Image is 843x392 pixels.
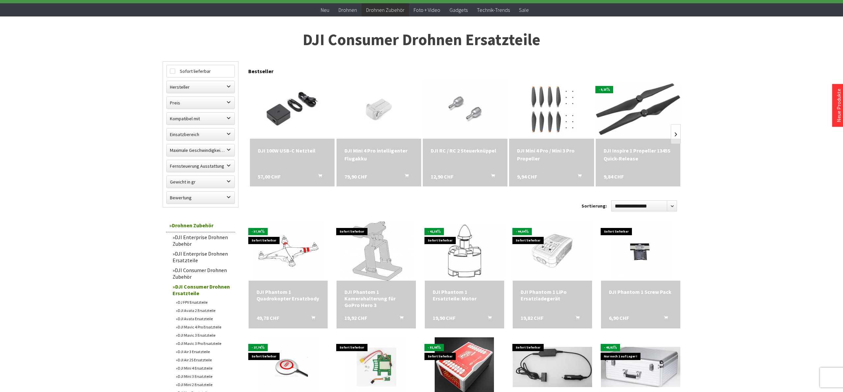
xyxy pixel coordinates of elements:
span: Neu [321,7,329,13]
img: DJI RC / RC 2 Steuerknüppel [423,81,507,137]
span: 57,00 CHF [258,173,281,181]
a: DJI Mavic 3 Pro Ersatzteile [173,339,235,348]
div: DJI Inspire 1 Propeller 1345S Quick-Release [604,147,672,162]
a: Neue Produkte [835,89,842,122]
a: DJI Mavic 3 Ersatzteile [173,331,235,339]
a: DJI Avata 2 Ersatzteile [173,306,235,315]
span: 19,90 CHF [433,315,455,321]
button: In den Warenkorb [397,173,413,181]
img: DJI Phantom 2 Auto Ladegerät für LiPo Akku [513,347,592,387]
div: DJI Mini 4 Pro / Mini 3 Pro Propeller [517,147,586,162]
button: In den Warenkorb [656,315,672,323]
div: DJI 100W USB-C Netzteil [258,147,327,154]
span: 19,92 CHF [344,315,367,321]
span: Drohnen [339,7,357,13]
div: DJI Phantom 1 Kamerahalterung für GoPro Hero 3 [344,289,408,308]
img: DJI Mini 4 Pro / Mini 3 Pro Propeller [514,79,588,139]
div: DJI Phantom 1 Quadrokopter Ersatzbody [257,289,320,302]
img: DJI Phantom 1 LiPo Ersatzladegerät [513,222,592,280]
a: DJI Mavic 4 Pro Ersatzteile [173,323,235,331]
label: Bewertung [167,192,234,204]
a: DJI Enterprise Drohnen Zubehör [169,232,235,249]
label: Sortierung: [582,201,607,211]
span: 79,90 CHF [344,173,367,181]
a: DJI Inspire 1 Propeller 1345S Quick-Release 9,84 CHF [604,147,672,162]
a: Drohnen [334,3,362,17]
span: Sale [519,7,529,13]
label: Gewicht in gr [167,176,234,188]
a: DJI Air 3 Ersatzteile [173,348,235,356]
span: 9,94 CHF [517,173,537,181]
button: In den Warenkorb [568,315,584,323]
div: Bestseller [248,61,680,78]
a: Gadgets [445,3,472,17]
a: DJ FPV Ersatzteile [173,298,235,306]
button: In den Warenkorb [483,173,499,181]
label: Fernsteuerung Ausstattung [167,160,234,172]
a: DJI Mini 4 Pro / Mini 3 Pro Propeller 9,94 CHF In den Warenkorb [517,147,586,162]
span: Drohnen Zubehör [366,7,404,13]
div: DJI Phantom 1 Ersatzteile: Motor [433,289,496,302]
a: Drohnen Zubehör [362,3,409,17]
h1: DJI Consumer Drohnen Ersatzteile [163,32,680,48]
img: DJI 100W USB-C Netzteil [250,81,335,137]
span: 49,78 CHF [257,315,279,321]
a: Technik-Trends [472,3,514,17]
a: DJI Phantom 1 Ersatzteile: Motor 19,90 CHF In den Warenkorb [433,289,496,302]
span: 12,90 CHF [431,173,453,181]
div: DJI Phantom 1 Screw Pack [609,289,672,295]
div: DJI Phantom 1 LiPo Ersatzladegerät [521,289,584,302]
a: DJI 100W USB-C Netzteil 57,00 CHF In den Warenkorb [258,147,327,154]
a: Drohnen Zubehör [166,219,235,232]
img: DJI Phantom 2 Vision Transportkoffer Silber [601,347,680,387]
a: DJI Phantom 1 LiPo Ersatzladegerät 19,82 CHF In den Warenkorb [521,289,584,302]
a: Neu [316,3,334,17]
span: Technik-Trends [477,7,510,13]
a: DJI Consumer Drohnen Ersatzteile [169,282,235,298]
a: DJI Mini 4 Ersatzteile [173,364,235,372]
a: DJI Mini 3 Ersatzteile [173,372,235,380]
div: DJI Mini 4 Pro intelligenter Flugakku [344,147,413,162]
label: Hersteller [167,81,234,93]
span: 9,84 CHF [604,173,624,181]
img: DJI Phantom 1 Ersatzteile: Motor [425,225,504,277]
img: DJI Phantom 1 Screw Pack [611,221,670,281]
label: Maximale Geschwindigkeit in km/h [167,144,234,156]
a: DJI Mini 2 Ersatzteile [173,380,235,389]
span: 6,90 CHF [609,315,629,321]
label: Preis [167,97,234,109]
a: DJI Phantom 1 Quadrokopter Ersatzbody 49,78 CHF In den Warenkorb [257,289,320,302]
img: DJI Inspire 1 Propeller 1345S Quick-Release [596,83,680,135]
button: In den Warenkorb [310,173,326,181]
a: DJI Avata Ersatzteile [173,315,235,323]
label: Kompatibel mit [167,113,234,125]
a: DJI Consumer Drohnen Zubehör [169,265,235,282]
a: Foto + Video [409,3,445,17]
button: In den Warenkorb [570,173,585,181]
button: In den Warenkorb [480,315,496,323]
div: DJI RC / RC 2 Steuerknüppel [431,147,500,154]
span: 19,82 CHF [521,315,543,321]
a: Sale [514,3,533,17]
a: DJI Phantom 1 Kamerahalterung für GoPro Hero 3 19,92 CHF In den Warenkorb [344,289,408,308]
label: Sofort lieferbar [167,65,234,77]
button: In den Warenkorb [392,315,407,323]
img: DJI Phantom 1 Kamerahalterung für GoPro Hero 3 [340,221,413,281]
a: DJI Enterprise Drohnen Ersatzteile [169,249,235,265]
button: In den Warenkorb [303,315,319,323]
span: Gadgets [449,7,468,13]
a: DJI Mini 4 Pro intelligenter Flugakku 79,90 CHF In den Warenkorb [344,147,413,162]
img: DJI Phantom 1 Quadrokopter Ersatzbody [253,221,324,281]
span: Foto + Video [414,7,440,13]
img: DJI Mini 4 Pro intelligenter Flugakku [342,79,416,139]
label: Einsatzbereich [167,128,234,140]
a: DJI RC / RC 2 Steuerknüppel 12,90 CHF In den Warenkorb [431,147,500,154]
a: DJI Air 2S Ersatzteile [173,356,235,364]
a: DJI Phantom 1 Screw Pack 6,90 CHF In den Warenkorb [609,289,672,295]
